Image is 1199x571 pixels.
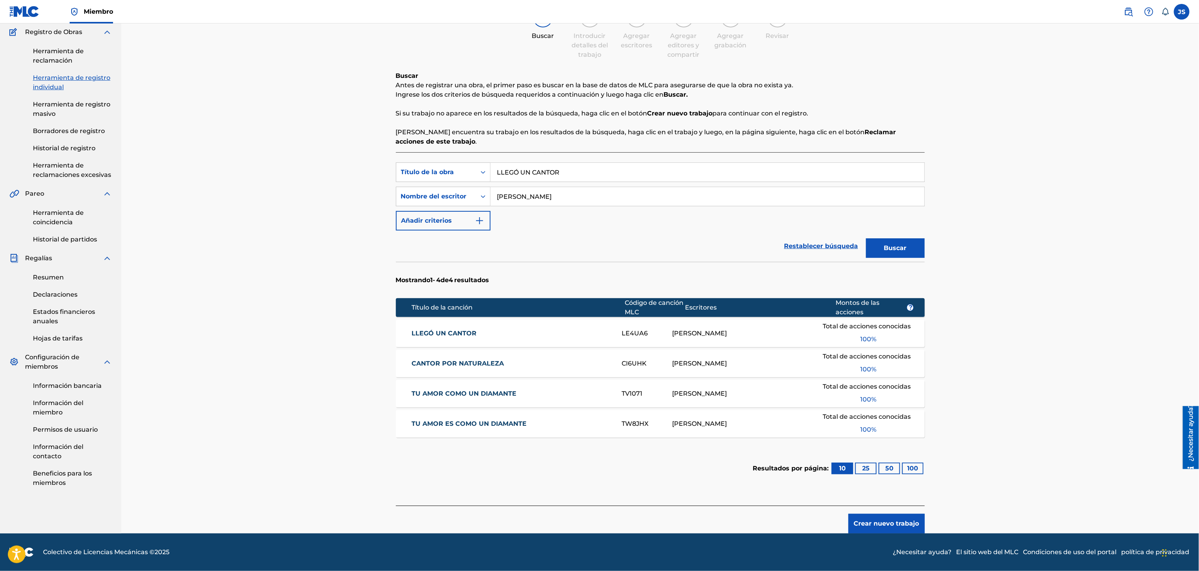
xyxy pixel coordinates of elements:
button: Añadir criterios [396,211,491,231]
font: Total de acciones conocidas [823,413,911,420]
img: Registro de Obras [9,27,20,37]
font: Permisos de usuario [33,426,98,433]
a: política de privacidad [1122,548,1190,557]
font: 100 [860,366,871,373]
a: Herramienta de coincidencia [33,208,112,227]
div: Arrastrar [1162,541,1167,565]
font: Agregar grabación [715,32,747,49]
button: Crear nuevo trabajo [848,514,925,533]
font: 50 [885,465,893,472]
a: Herramienta de registro individual [33,73,112,92]
img: Logotipo del MLC [9,6,40,17]
a: Búsqueda pública [1121,4,1136,20]
font: Resultados por página: [753,465,829,472]
font: Registro de Obras [25,28,82,36]
font: 2025 [155,548,169,556]
font: Resumen [33,274,64,281]
font: 25 [862,465,870,472]
a: El sitio web del MLC [956,548,1019,557]
font: Título de la canción [412,304,473,311]
font: [PERSON_NAME] [672,420,727,427]
font: Revisar [766,32,789,40]
font: Colectivo de Licencias Mecánicas © [43,548,155,556]
button: 25 [855,463,877,474]
font: Información del contacto [33,443,83,460]
font: política de privacidad [1122,548,1190,556]
font: Información del miembro [33,399,83,416]
font: Herramienta de reclamación [33,47,84,64]
img: logo [9,548,34,557]
font: 100 [860,335,871,343]
font: CI6UHK [622,360,647,367]
font: Ingrese los dos criterios de búsqueda requeridos a continuación y luego haga clic en [396,91,664,98]
font: % [871,366,876,373]
a: Historial de registro [33,144,112,153]
font: Buscar [884,244,907,252]
form: Formulario de búsqueda [396,162,925,262]
font: Añadir criterios [401,217,452,224]
font: [PERSON_NAME] [672,390,727,397]
font: Restablecer búsqueda [784,242,858,250]
font: Total de acciones conocidas [823,383,911,390]
font: . [476,138,477,145]
font: Pareo [25,190,44,197]
a: Herramienta de registro masivo [33,100,112,119]
img: expandir [102,254,112,263]
font: TU AMOR ES COMO UN DIAMANTE [412,420,527,427]
font: Regalías [25,254,52,262]
font: Reclamar acciones de este trabajo [396,128,896,145]
font: 4 [437,276,441,284]
font: ? [909,304,912,311]
font: Si su trabajo no aparece en los resultados de la búsqueda, haga clic en el botón [396,110,647,117]
font: - [433,276,435,284]
font: Herramienta de coincidencia [33,209,84,226]
font: resultados [455,276,489,284]
img: Regalías [9,254,19,263]
font: Beneficios para los miembros [33,470,92,486]
font: TW8JHX [622,420,649,427]
div: Menú de usuario [1174,4,1190,20]
font: 1 [431,276,433,284]
a: Beneficios para los miembros [33,469,112,488]
div: Notificaciones [1161,8,1169,16]
font: Agregar escritores [621,32,653,49]
font: Declaraciones [33,291,77,298]
img: ayuda [1144,7,1154,16]
font: Agregar editores y compartir [668,32,700,58]
button: 10 [832,463,853,474]
font: El sitio web del MLC [956,548,1019,556]
img: expandir [102,357,112,367]
a: Estados financieros anuales [33,307,112,326]
font: Código de canción MLC [625,299,683,316]
font: Mostrando [396,276,431,284]
font: Introducir detalles del trabajo [572,32,608,58]
a: TU AMOR COMO UN DIAMANTE [412,389,611,398]
iframe: Widget de chat [1160,533,1199,571]
font: [PERSON_NAME] encuentra su trabajo en los resultados de la búsqueda, haga clic en el trabajo y lu... [396,128,865,136]
font: LE4UA6 [622,330,648,337]
div: Ayuda [1141,4,1157,20]
font: LLEGÓ UN CANTOR [412,330,476,337]
font: Crear nuevo trabajo [647,110,713,117]
a: Resumen [33,273,112,282]
a: TU AMOR ES COMO UN DIAMANTE [412,419,611,429]
font: % [871,335,876,343]
a: Información del contacto [33,442,112,461]
font: CANTOR POR NATURALEZA [412,360,504,367]
font: para continuar con el registro. [713,110,809,117]
font: Montos de las acciones [836,299,879,316]
font: Historial de partidos [33,236,97,243]
font: 4 [449,276,453,284]
button: 100 [902,463,924,474]
font: 100 [908,465,919,472]
a: Declaraciones [33,290,112,299]
font: Nombre del escritor [401,193,467,200]
img: Pareo [9,189,19,198]
font: de [441,276,449,284]
button: Buscar [866,238,925,258]
font: Antes de registrar una obra, el primer paso es buscar en la base de datos de MLC para asegurarse ... [396,81,794,89]
font: Total de acciones conocidas [823,353,911,360]
img: 9d2ae6d4665cec9f34b9.svg [475,216,484,225]
font: TV1071 [622,390,643,397]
